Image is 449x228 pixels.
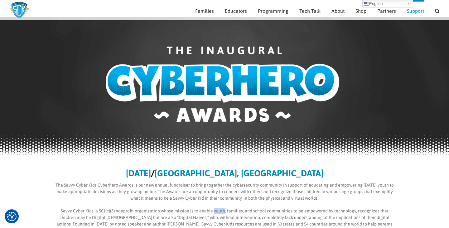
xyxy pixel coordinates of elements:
[53,182,396,202] p: The Savvy Cyber Kids Cyberhero Awards is our new annual fundraiser to bring together the cybersec...
[225,8,247,13] span: Educators
[195,8,214,13] span: Families
[151,168,155,178] b: /
[155,168,323,178] b: [GEOGRAPHIC_DATA], [GEOGRAPHIC_DATA]
[364,1,369,6] img: en
[407,8,424,13] span: Support
[299,8,321,13] span: Tech Talk
[126,168,151,178] b: [DATE]
[258,8,288,13] span: Programming
[7,212,17,221] img: Revisit consent button
[377,8,396,13] span: Partners
[355,8,366,13] span: Shop
[331,8,345,13] span: About
[9,2,29,19] img: Savvy Cyber Kids Logo
[7,212,17,221] button: Consent Preferences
